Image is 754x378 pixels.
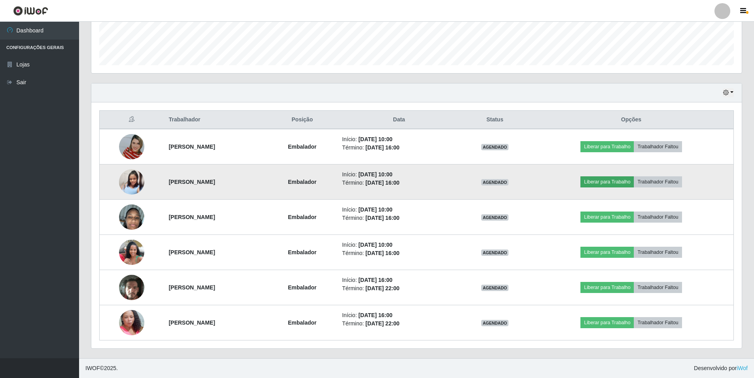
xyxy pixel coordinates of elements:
th: Status [461,111,529,129]
span: Desenvolvido por [694,364,748,372]
time: [DATE] 22:00 [365,320,399,327]
li: Término: [342,284,456,293]
th: Opções [529,111,734,129]
span: AGENDADO [481,285,509,291]
img: 1754349075711.jpeg [119,161,144,203]
li: Início: [342,241,456,249]
button: Trabalhador Faltou [634,317,682,328]
strong: Embalador [288,144,316,150]
strong: Embalador [288,179,316,185]
strong: [PERSON_NAME] [169,214,215,220]
time: [DATE] 16:00 [358,277,392,283]
strong: Embalador [288,249,316,255]
li: Início: [342,135,456,144]
button: Liberar para Trabalho [580,141,634,152]
span: AGENDADO [481,214,509,221]
strong: [PERSON_NAME] [169,144,215,150]
strong: Embalador [288,284,316,291]
img: 1757557261594.jpeg [119,235,144,269]
li: Término: [342,319,456,328]
span: AGENDADO [481,249,509,256]
th: Trabalhador [164,111,267,129]
time: [DATE] 10:00 [358,206,392,213]
a: iWof [737,365,748,371]
time: [DATE] 16:00 [365,144,399,151]
img: CoreUI Logo [13,6,48,16]
time: [DATE] 16:00 [358,312,392,318]
li: Término: [342,249,456,257]
strong: Embalador [288,214,316,220]
strong: [PERSON_NAME] [169,179,215,185]
time: [DATE] 10:00 [358,171,392,178]
time: [DATE] 22:00 [365,285,399,291]
button: Trabalhador Faltou [634,141,682,152]
time: [DATE] 16:00 [365,215,399,221]
li: Início: [342,206,456,214]
button: Liberar para Trabalho [580,282,634,293]
button: Trabalhador Faltou [634,212,682,223]
time: [DATE] 16:00 [365,250,399,256]
img: 1751312410869.jpeg [119,270,144,304]
time: [DATE] 10:00 [358,242,392,248]
li: Término: [342,144,456,152]
img: 1755386143751.jpeg [119,195,144,240]
li: Início: [342,311,456,319]
span: IWOF [85,365,100,371]
button: Liberar para Trabalho [580,317,634,328]
strong: [PERSON_NAME] [169,319,215,326]
button: Liberar para Trabalho [580,212,634,223]
li: Término: [342,214,456,222]
strong: [PERSON_NAME] [169,284,215,291]
time: [DATE] 10:00 [358,136,392,142]
li: Início: [342,170,456,179]
strong: Embalador [288,319,316,326]
button: Trabalhador Faltou [634,282,682,293]
img: 1755510400416.jpeg [119,300,144,345]
span: AGENDADO [481,320,509,326]
strong: [PERSON_NAME] [169,249,215,255]
th: Posição [267,111,338,129]
img: 1744056608005.jpeg [119,124,144,169]
li: Início: [342,276,456,284]
span: AGENDADO [481,179,509,185]
button: Trabalhador Faltou [634,247,682,258]
span: © 2025 . [85,364,118,372]
li: Término: [342,179,456,187]
span: AGENDADO [481,144,509,150]
button: Liberar para Trabalho [580,247,634,258]
button: Trabalhador Faltou [634,176,682,187]
button: Liberar para Trabalho [580,176,634,187]
time: [DATE] 16:00 [365,180,399,186]
th: Data [337,111,461,129]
